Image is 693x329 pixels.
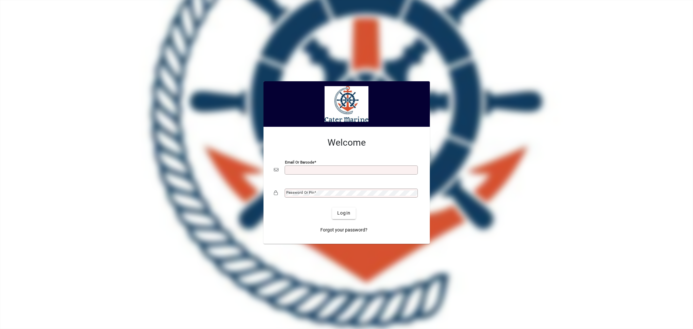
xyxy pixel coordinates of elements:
[332,207,356,219] button: Login
[274,137,419,148] h2: Welcome
[337,210,351,217] span: Login
[320,227,367,233] span: Forgot your password?
[285,160,314,164] mat-label: Email or Barcode
[286,190,314,195] mat-label: Password or Pin
[318,224,370,236] a: Forgot your password?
